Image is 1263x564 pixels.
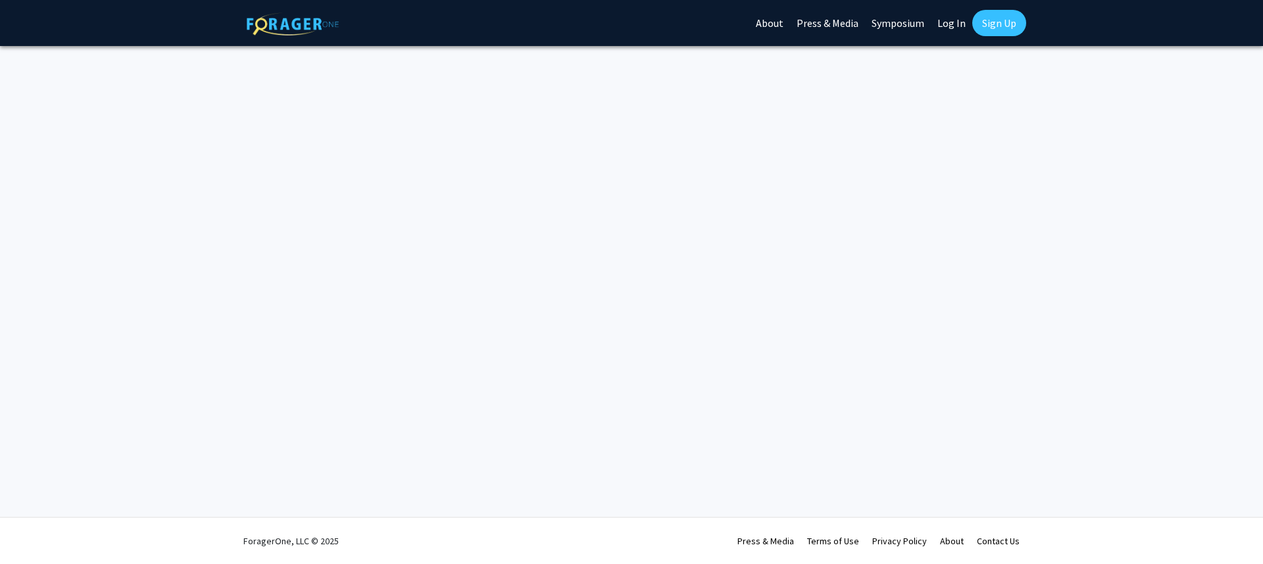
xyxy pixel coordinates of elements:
[940,535,964,547] a: About
[247,12,339,35] img: ForagerOne Logo
[972,10,1026,36] a: Sign Up
[243,518,339,564] div: ForagerOne, LLC © 2025
[807,535,859,547] a: Terms of Use
[977,535,1020,547] a: Contact Us
[737,535,794,547] a: Press & Media
[872,535,927,547] a: Privacy Policy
